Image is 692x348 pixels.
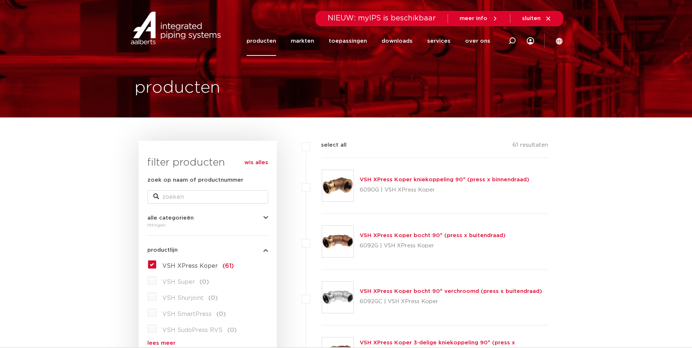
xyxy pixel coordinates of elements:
h1: producten [135,76,220,100]
p: 6090G | VSH XPress Koper [360,184,529,196]
a: sluiten [522,15,552,22]
div: fittingen [147,221,268,229]
span: VSH XPress Koper [162,263,218,269]
p: 61 resultaten [513,141,548,152]
span: VSH SmartPress [162,311,212,317]
img: Thumbnail for VSH XPress Koper kniekoppeling 90° (press x binnendraad) [322,170,353,201]
a: VSH XPress Koper bocht 90° verchroomd (press x buitendraad) [360,289,542,294]
span: VSH Super [162,279,195,285]
a: wis alles [244,158,268,167]
h3: filter producten [147,155,268,170]
span: (61) [223,263,234,269]
a: toepassingen [329,26,367,56]
p: 6092GC | VSH XPress Koper [360,296,542,308]
a: markten [291,26,314,56]
span: (0) [216,311,226,317]
button: alle categorieën [147,215,268,221]
span: (0) [208,295,218,301]
span: (0) [227,327,237,333]
a: meer info [460,15,498,22]
input: zoeken [147,190,268,204]
span: productlijn [147,247,178,253]
div: my IPS [527,26,534,56]
span: sluiten [522,16,541,21]
span: meer info [460,16,487,21]
label: zoek op naam of productnummer [147,176,243,185]
img: Thumbnail for VSH XPress Koper bocht 90° verchroomd (press x buitendraad) [322,282,353,313]
a: VSH XPress Koper kniekoppeling 90° (press x binnendraad) [360,177,529,182]
label: select all [310,141,347,150]
p: 6092G | VSH XPress Koper [360,240,506,252]
a: over ons [465,26,490,56]
a: producten [247,26,276,56]
span: (0) [200,279,209,285]
img: Thumbnail for VSH XPress Koper bocht 90° (press x buitendraad) [322,226,353,257]
span: VSH Shurjoint [162,295,204,301]
nav: Menu [247,26,490,56]
a: services [427,26,451,56]
span: alle categorieën [147,215,194,221]
span: NIEUW: myIPS is beschikbaar [328,15,436,22]
a: downloads [382,26,413,56]
a: VSH XPress Koper bocht 90° (press x buitendraad) [360,233,506,238]
span: VSH SudoPress RVS [162,327,223,333]
button: productlijn [147,247,268,253]
a: lees meer [147,340,268,346]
